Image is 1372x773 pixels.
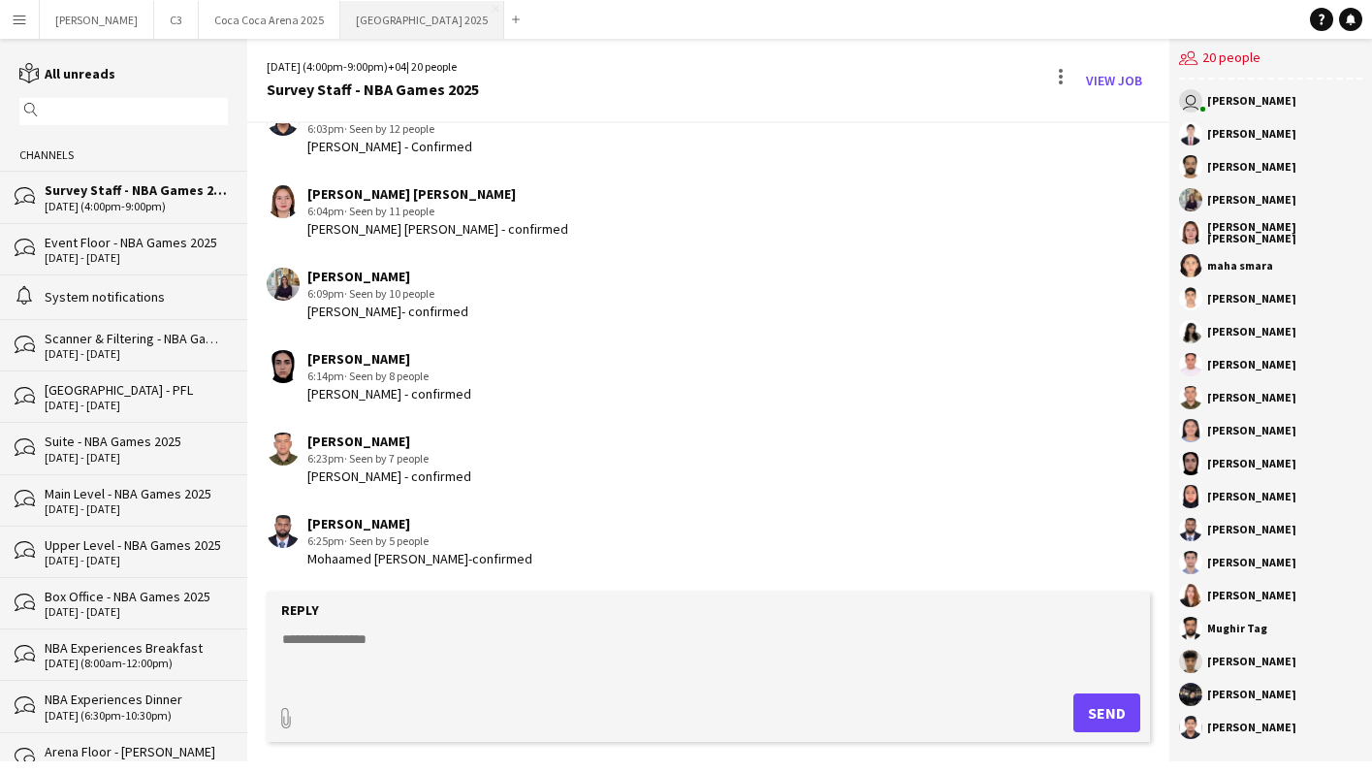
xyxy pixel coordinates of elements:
[388,59,406,74] span: +04
[45,536,228,554] div: Upper Level - NBA Games 2025
[1207,491,1296,502] div: [PERSON_NAME]
[340,1,504,39] button: [GEOGRAPHIC_DATA] 2025
[1207,425,1296,436] div: [PERSON_NAME]
[45,433,228,450] div: Suite - NBA Games 2025
[19,65,115,82] a: All unreads
[1207,194,1296,206] div: [PERSON_NAME]
[1207,128,1296,140] div: [PERSON_NAME]
[1207,557,1296,568] div: [PERSON_NAME]
[307,532,532,550] div: 6:25pm
[45,691,228,708] div: NBA Experiences Dinner
[307,285,468,303] div: 6:09pm
[307,185,568,203] div: [PERSON_NAME] [PERSON_NAME]
[45,657,228,670] div: [DATE] (8:00am-12:00pm)
[45,347,228,361] div: [DATE] - [DATE]
[1207,590,1296,601] div: [PERSON_NAME]
[307,368,471,385] div: 6:14pm
[45,502,228,516] div: [DATE] - [DATE]
[267,58,479,76] div: [DATE] (4:00pm-9:00pm) | 20 people
[1207,722,1296,733] div: [PERSON_NAME]
[154,1,199,39] button: C3
[344,533,429,548] span: · Seen by 5 people
[1207,293,1296,305] div: [PERSON_NAME]
[1207,524,1296,535] div: [PERSON_NAME]
[1207,656,1296,667] div: [PERSON_NAME]
[344,369,429,383] span: · Seen by 8 people
[307,350,471,368] div: [PERSON_NAME]
[40,1,154,39] button: [PERSON_NAME]
[1207,326,1296,338] div: [PERSON_NAME]
[307,268,468,285] div: [PERSON_NAME]
[45,743,228,760] div: Arena Floor - [PERSON_NAME]
[45,234,228,251] div: Event Floor - NBA Games 2025
[1179,39,1362,80] div: 20 people
[344,204,434,218] span: · Seen by 11 people
[45,709,228,723] div: [DATE] (6:30pm-10:30pm)
[267,81,479,98] div: Survey Staff - NBA Games 2025
[307,450,471,467] div: 6:23pm
[1073,693,1140,732] button: Send
[1207,623,1267,634] div: Mughir Tag
[45,381,228,399] div: [GEOGRAPHIC_DATA] - PFL
[45,605,228,619] div: [DATE] - [DATE]
[45,181,228,199] div: Survey Staff - NBA Games 2025
[307,550,532,567] div: Mohaamed [PERSON_NAME]-confirmed
[1207,689,1296,700] div: [PERSON_NAME]
[1207,458,1296,469] div: [PERSON_NAME]
[1207,95,1296,107] div: [PERSON_NAME]
[344,451,429,466] span: · Seen by 7 people
[1078,65,1150,96] a: View Job
[45,588,228,605] div: Box Office - NBA Games 2025
[1207,359,1296,370] div: [PERSON_NAME]
[307,120,472,138] div: 6:03pm
[344,286,434,301] span: · Seen by 10 people
[307,385,471,403] div: [PERSON_NAME] - confirmed
[45,399,228,412] div: [DATE] - [DATE]
[281,601,319,619] label: Reply
[45,200,228,213] div: [DATE] (4:00pm-9:00pm)
[45,554,228,567] div: [DATE] - [DATE]
[307,203,568,220] div: 6:04pm
[307,220,568,238] div: [PERSON_NAME] [PERSON_NAME] - confirmed
[45,251,228,265] div: [DATE] - [DATE]
[307,303,468,320] div: [PERSON_NAME]- confirmed
[45,330,228,347] div: Scanner & Filtering - NBA Games 2025
[307,467,471,485] div: [PERSON_NAME] - confirmed
[45,639,228,657] div: NBA Experiences Breakfast
[344,121,434,136] span: · Seen by 12 people
[307,433,471,450] div: [PERSON_NAME]
[1207,260,1273,272] div: maha smara
[1207,392,1296,403] div: [PERSON_NAME]
[307,138,472,155] div: [PERSON_NAME] - Confirmed
[307,515,532,532] div: [PERSON_NAME]
[199,1,340,39] button: Coca Coca Arena 2025
[45,288,228,306] div: System notifications
[45,451,228,465] div: [DATE] - [DATE]
[45,485,228,502] div: Main Level - NBA Games 2025
[1207,221,1362,244] div: [PERSON_NAME] [PERSON_NAME]
[1207,161,1296,173] div: [PERSON_NAME]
